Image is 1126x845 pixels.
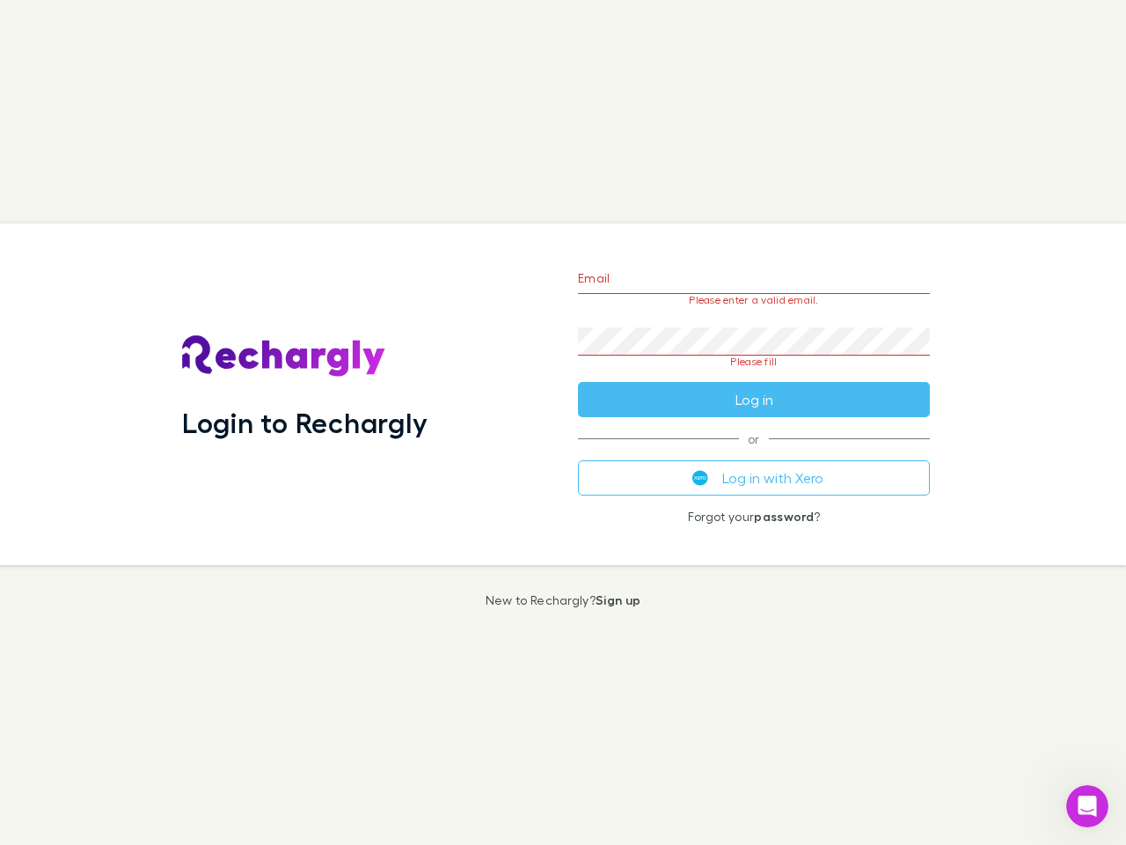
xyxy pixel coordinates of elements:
[578,460,930,496] button: Log in with Xero
[692,470,708,486] img: Xero's logo
[578,356,930,368] p: Please fill
[578,294,930,306] p: Please enter a valid email.
[578,510,930,524] p: Forgot your ?
[578,438,930,439] span: or
[578,382,930,417] button: Log in
[182,335,386,378] img: Rechargly's Logo
[486,593,641,607] p: New to Rechargly?
[596,592,640,607] a: Sign up
[1066,785,1108,827] iframe: Intercom live chat
[754,509,814,524] a: password
[182,406,428,439] h1: Login to Rechargly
